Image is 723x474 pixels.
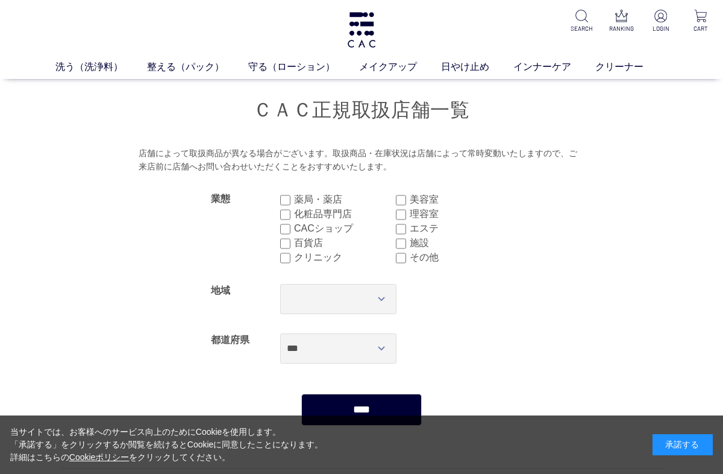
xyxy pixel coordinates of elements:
a: SEARCH [569,10,594,33]
label: 薬局・薬店 [294,192,396,207]
p: CART [688,24,713,33]
label: 化粧品専門店 [294,207,396,221]
a: クリーナー [595,60,668,74]
a: インナーケア [513,60,595,74]
a: 守る（ローション） [248,60,359,74]
a: 整える（パック） [147,60,248,74]
div: 当サイトでは、お客様へのサービス向上のためにCookieを使用します。 「承諾する」をクリックするか閲覧を続けるとCookieに同意したことになります。 詳細はこちらの をクリックしてください。 [10,426,324,464]
label: 業態 [211,194,230,204]
a: 洗う（洗浄料） [55,60,147,74]
label: エステ [410,221,512,236]
label: CACショップ [294,221,396,236]
label: 理容室 [410,207,512,221]
a: CART [688,10,713,33]
p: RANKING [609,24,634,33]
label: 施設 [410,236,512,250]
p: SEARCH [569,24,594,33]
a: 日やけ止め [441,60,513,74]
img: logo [346,12,377,48]
label: 都道府県 [211,335,249,345]
a: LOGIN [648,10,674,33]
a: Cookieポリシー [69,452,130,462]
a: RANKING [609,10,634,33]
label: 美容室 [410,192,512,207]
label: 百貨店 [294,236,396,250]
div: 店舗によって取扱商品が異なる場合がございます。取扱商品・在庫状況は店舗によって常時変動いたしますので、ご来店前に店舗へお問い合わせいただくことをおすすめいたします。 [139,147,585,173]
label: クリニック [294,250,396,265]
label: 地域 [211,285,230,295]
p: LOGIN [648,24,674,33]
label: その他 [410,250,512,265]
a: メイクアップ [359,60,441,74]
div: 承諾する [653,434,713,455]
h1: ＣＡＣ正規取扱店舗一覧 [60,97,663,123]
